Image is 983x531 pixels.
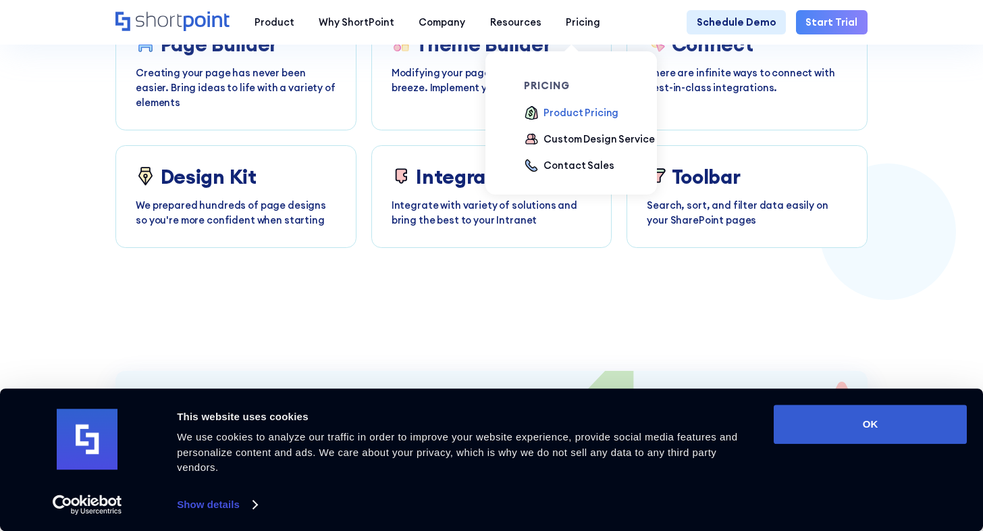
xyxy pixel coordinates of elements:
[687,10,786,34] a: Schedule Demo
[543,105,618,120] div: Product Pricing
[177,431,737,473] span: We use cookies to analyze our traffic in order to improve your website experience, provide social...
[416,33,551,56] h3: Theme Builder
[524,158,614,174] a: Contact Sales
[627,13,868,130] a: ConnectThere are infinite ways to connect with best-in-class integrations.
[566,15,600,30] div: Pricing
[392,198,592,228] p: Integrate with variety of solutions and bring the best to your Intranet
[524,105,618,122] a: Product Pricing
[406,10,477,34] a: Company
[371,145,612,248] a: IntegrationsIntegrate with variety of solutions and bring the best to your Intranet
[416,166,533,188] h3: Integrations
[672,33,753,56] h3: Connect
[371,13,612,130] a: Theme BuilderModifying your page branding is a breeze. Implement your edits in real time.
[796,10,868,34] a: Start Trial
[177,409,758,425] div: This website uses cookies
[57,409,117,470] img: logo
[543,132,654,147] div: Custom Design Service
[161,33,278,56] h3: Page Builder
[115,145,356,248] a: Design KitWe prepared hundreds of page designs so you're more confident when starting
[524,132,654,148] a: Custom Design Service
[524,81,662,91] div: pricing
[28,495,147,515] a: Usercentrics Cookiebot - opens in a new window
[419,15,465,30] div: Company
[543,158,614,173] div: Contact Sales
[307,10,406,34] a: Why ShortPoint
[242,10,307,34] a: Product
[490,15,541,30] div: Resources
[392,66,592,95] p: Modifying your page branding is a breeze. Implement your edits in real time.
[554,10,612,34] a: Pricing
[672,166,741,188] h3: Toolbar
[627,145,868,248] a: ToolbarSearch, sort, and filter data easily on your SharePoint pages
[115,13,356,130] a: Page BuilderCreating your page has never been easier. Bring ideas to life with a variety of elements
[647,198,847,228] p: Search, sort, and filter data easily on your SharePoint pages
[161,166,257,188] h3: Design Kit
[774,405,967,444] button: OK
[177,495,257,515] a: Show details
[255,15,294,30] div: Product
[647,66,847,95] p: There are infinite ways to connect with best-in-class integrations.
[136,66,336,110] p: Creating your page has never been easier. Bring ideas to life with a variety of elements
[478,10,554,34] a: Resources
[115,11,230,33] a: Home
[136,198,336,228] p: We prepared hundreds of page designs so you're more confident when starting
[319,15,394,30] div: Why ShortPoint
